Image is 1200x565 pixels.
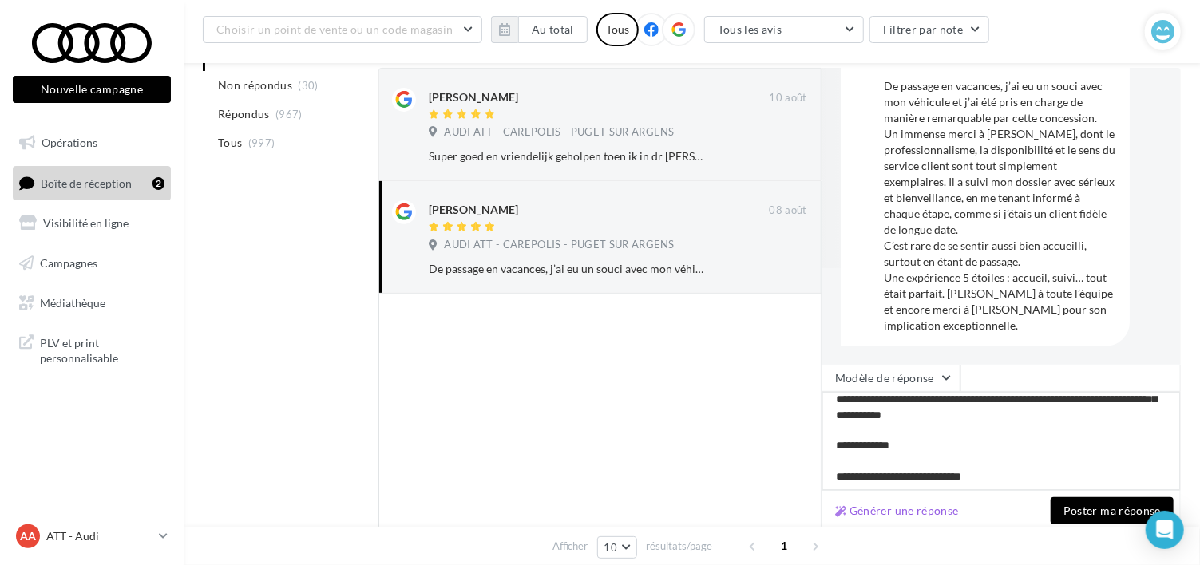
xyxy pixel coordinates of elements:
div: Super goed en vriendelijk geholpen toen ik in dr [PERSON_NAME] een schroef in mijn band aantrof. ... [429,148,703,164]
button: Modèle de réponse [822,365,960,392]
span: (997) [248,136,275,149]
span: Visibilité en ligne [43,216,129,230]
button: Nouvelle campagne [13,76,171,103]
a: Visibilité en ligne [10,207,174,240]
div: Tous [596,13,639,46]
button: Poster ma réponse [1051,497,1174,524]
a: Campagnes [10,247,174,280]
button: 10 [597,536,638,559]
span: Tous les avis [718,22,782,36]
button: Au total [491,16,588,43]
button: Tous les avis [704,16,864,43]
span: (30) [299,79,319,92]
span: Répondus [218,106,270,122]
button: Ignorer [754,258,807,280]
span: Campagnes [40,256,97,270]
div: [PERSON_NAME] [429,202,518,218]
a: Boîte de réception2 [10,166,174,200]
span: Opérations [42,136,97,149]
p: ATT - Audi [46,528,152,544]
span: Choisir un point de vente ou un code magasin [216,22,453,36]
button: Filtrer par note [869,16,990,43]
span: Non répondus [218,77,292,93]
a: Opérations [10,126,174,160]
span: 10 [604,541,618,554]
a: PLV et print personnalisable [10,326,174,373]
span: PLV et print personnalisable [40,332,164,366]
span: Médiathèque [40,295,105,309]
div: 2 [152,177,164,190]
button: Au total [518,16,588,43]
div: De passage en vacances, j’ai eu un souci avec mon véhicule et j’ai été pris en charge de manière ... [429,261,703,277]
button: Choisir un point de vente ou un code magasin [203,16,482,43]
div: Open Intercom Messenger [1146,511,1184,549]
span: AUDI ATT - CAREPOLIS - PUGET SUR ARGENS [444,238,675,252]
span: résultats/page [646,539,712,554]
span: 10 août [770,91,807,105]
button: Générer une réponse [829,501,965,520]
span: 08 août [770,203,807,218]
div: De passage en vacances, j’ai eu un souci avec mon véhicule et j’ai été pris en charge de manière ... [884,78,1117,334]
span: Afficher [552,539,588,554]
span: AA [20,528,36,544]
span: Tous [218,135,242,151]
span: AUDI ATT - CAREPOLIS - PUGET SUR ARGENS [444,125,675,140]
button: Ignorer [754,145,807,168]
span: 1 [771,533,797,559]
span: (967) [275,108,303,121]
a: AA ATT - Audi [13,521,171,551]
span: Boîte de réception [41,176,132,189]
div: [PERSON_NAME] [429,89,518,105]
a: Médiathèque [10,286,174,320]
